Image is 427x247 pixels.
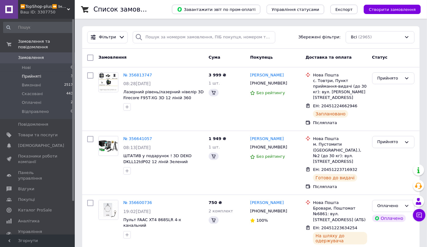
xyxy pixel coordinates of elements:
[209,200,222,205] span: 750 ₴
[313,104,357,108] span: ЕН: 20451224662946
[98,136,118,156] a: Фото товару
[250,55,273,60] span: Покупець
[298,34,341,40] span: Збережені фільтри:
[313,167,357,172] span: ЕН: 20451223716932
[99,200,118,220] img: Фото товару
[123,209,151,214] span: 19:02[DATE]
[335,7,353,12] span: Експорт
[369,7,416,12] span: Створити замовлення
[64,82,73,88] span: 2517
[313,110,348,118] div: Заплановано
[71,100,73,105] span: 2
[123,217,181,228] a: Пульт FAAC XT4 868SLR 4-х канальний
[22,82,41,88] span: Виконані
[22,65,31,70] span: Нові
[313,200,367,206] div: Нова Пошта
[209,81,220,85] span: 1 шт.
[249,207,288,215] div: [PHONE_NUMBER]
[18,55,44,61] span: Замовлення
[249,143,288,151] div: [PHONE_NUMBER]
[209,73,226,77] span: 3 999 ₴
[123,145,151,150] span: 08:13[DATE]
[377,139,402,145] div: Прийнято
[18,143,64,148] span: [DEMOGRAPHIC_DATA]
[209,209,233,213] span: 2 комплект
[123,153,195,176] a: ШТАТИВ у подарунок ! 3D DEKO DKLL12tdP02 12 ліній Зелений ПРОМІНЬ до 50м лазерний рівень нівелір
[22,100,41,105] span: Оплачені
[133,31,275,43] input: Пошук за номером замовлення, ПІБ покупця, номером телефону, Email, номером накладної
[93,6,157,13] h1: Список замовлень
[98,72,118,92] a: Фото товару
[66,91,73,97] span: 443
[71,109,73,114] span: 0
[18,170,58,181] span: Панель управління
[177,7,255,12] span: Завантажити звіт по пром-оплаті
[256,90,285,95] span: Без рейтингу
[313,78,367,101] div: с. Товтри, Пункт приймання-видачі (до 30 кг): вул. [PERSON_NAME][STREET_ADDRESS]
[313,232,367,245] div: На шляху до одержувача
[313,120,367,126] div: Післяплата
[22,74,41,79] span: Прийняті
[99,73,118,92] img: Фото товару
[256,218,268,223] span: 100%
[313,225,357,230] span: ЕН: 20451223634254
[18,229,58,240] span: Управління сайтом
[372,55,388,60] span: Статус
[358,35,372,39] span: (2965)
[18,186,34,192] span: Відгуки
[123,73,152,77] a: № 356813747
[18,207,52,213] span: Каталог ProSale
[377,203,402,209] div: Оплачено
[306,55,352,60] span: Доставка та оплата
[98,200,118,220] a: Фото товару
[18,39,75,50] span: Замовлення та повідомлення
[364,5,421,14] button: Створити замовлення
[209,136,226,141] span: 1 949 ₴
[123,81,151,86] span: 08:28[DATE]
[20,4,67,9] span: ⏩TopShop-plus⏪ Інтернет Магазин
[313,206,367,223] div: Бровари, Поштомат №6861: вул. [STREET_ADDRESS] (АТБ)
[123,200,152,205] a: № 356600736
[358,7,421,12] a: Створити замовлення
[3,22,74,33] input: Пошук
[372,215,406,222] div: Оплачено
[250,200,284,206] a: [PERSON_NAME]
[267,5,324,14] button: Управління статусами
[250,72,284,78] a: [PERSON_NAME]
[18,122,48,127] span: Повідомлення
[313,174,357,182] div: Готово до видачі
[313,72,367,78] div: Нова Пошта
[377,75,402,82] div: Прийнято
[249,79,288,87] div: [PHONE_NUMBER]
[20,9,75,15] div: Ваш ID: 3307750
[71,65,73,70] span: 0
[272,7,319,12] span: Управління статусами
[99,34,116,40] span: Фільтри
[250,136,284,142] a: [PERSON_NAME]
[123,136,152,141] a: № 356641057
[123,90,204,100] a: Лазерний рівень/лазерний нівелір 3D Firecore F95T-XG 3D 12 ліній 360
[22,91,43,97] span: Скасовані
[99,140,118,152] img: Фото товару
[330,5,358,14] button: Експорт
[71,74,73,79] span: 3
[351,34,357,40] span: Всі
[98,55,126,60] span: Замовлення
[256,154,285,159] span: Без рейтингу
[22,109,49,114] span: Відправлено
[313,142,367,164] div: м. Пустомити ([GEOGRAPHIC_DATA].), №2 (до 30 кг): вул. [STREET_ADDRESS]
[18,218,40,224] span: Аналітика
[413,209,425,221] button: Чат з покупцем
[209,55,220,60] span: Cума
[18,153,58,165] span: Показники роботи компанії
[313,136,367,142] div: Нова Пошта
[18,197,35,202] span: Покупці
[18,132,58,138] span: Товари та послуги
[313,184,367,190] div: Післяплата
[209,145,220,149] span: 1 шт.
[172,5,260,14] button: Завантажити звіт по пром-оплаті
